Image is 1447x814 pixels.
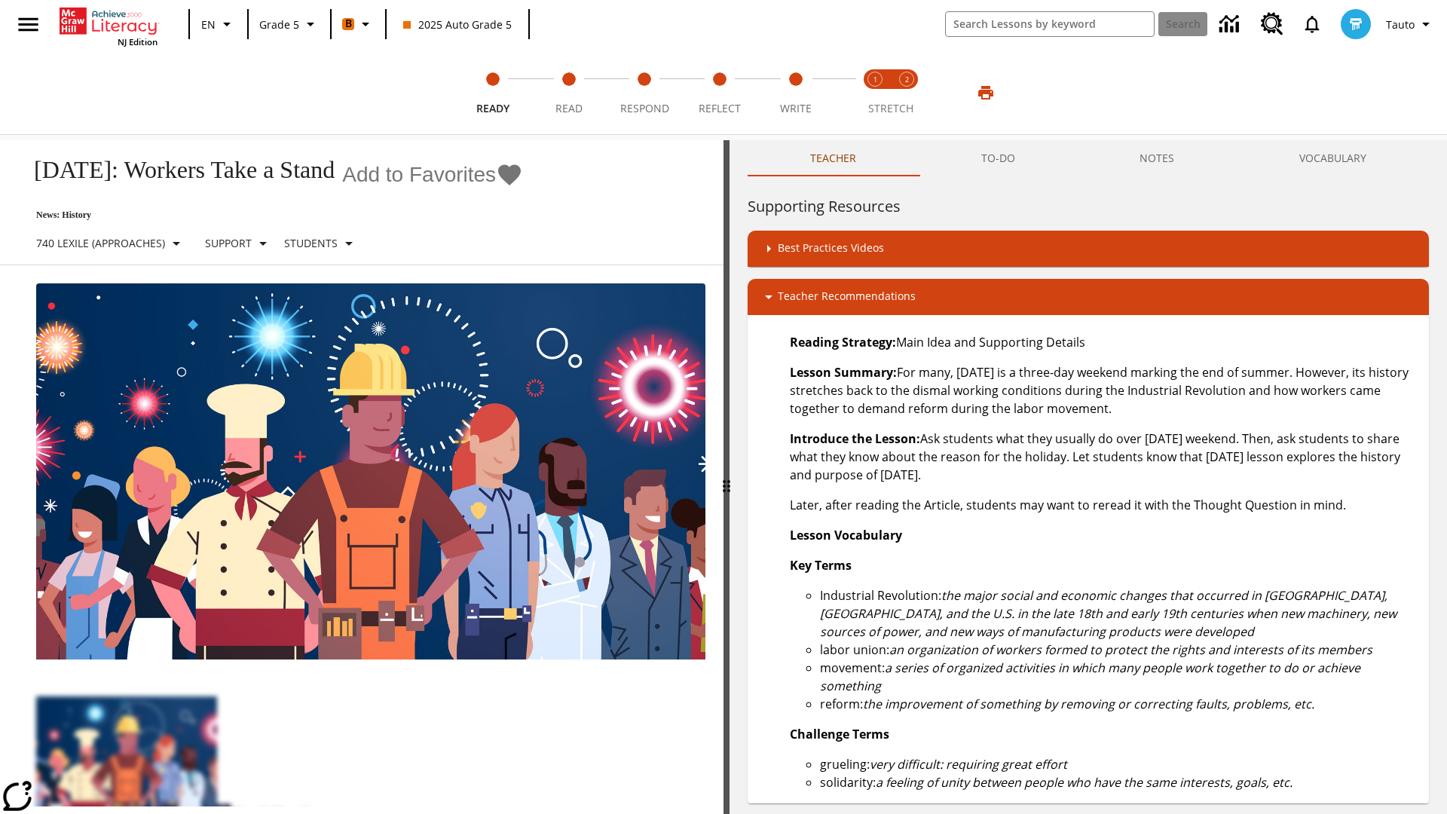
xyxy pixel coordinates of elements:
li: Industrial Revolution: [820,586,1417,641]
button: Select Student [278,230,364,257]
li: grueling: [820,755,1417,773]
strong: Challenge Terms [790,726,889,742]
span: 2025 Auto Grade 5 [403,17,512,32]
span: NJ Edition [118,36,158,47]
h1: [DATE]: Workers Take a Stand [18,156,335,184]
span: Reflect [699,101,741,115]
div: Press Enter or Spacebar and then press right and left arrow keys to move the slider [723,140,730,814]
strong: Introduce the Lesson: [790,430,920,447]
span: EN [201,17,216,32]
p: 740 Lexile (Approaches) [36,235,165,251]
li: movement: [820,659,1417,695]
img: A banner with a blue background shows an illustrated row of diverse men and women dressed in clot... [36,283,705,660]
li: labor union: [820,641,1417,659]
button: Respond step 3 of 5 [601,51,688,134]
span: Grade 5 [259,17,299,32]
button: Open side menu [6,2,50,47]
button: Select Lexile, 740 Lexile (Approaches) [30,230,191,257]
button: Scaffolds, Support [199,230,278,257]
button: Boost Class color is orange. Change class color [336,11,381,38]
em: a series of organized activities in which many people work together to do or achieve something [820,659,1360,694]
span: Read [555,101,583,115]
button: NOTES [1078,140,1237,176]
button: VOCABULARY [1237,140,1429,176]
p: Teacher Recommendations [778,288,916,306]
span: Add to Favorites [342,163,496,187]
button: Write step 5 of 5 [752,51,840,134]
button: Profile/Settings [1380,11,1441,38]
p: Main Idea and Supporting Details [790,333,1417,351]
p: Best Practices Videos [778,240,884,258]
button: Reflect step 4 of 5 [676,51,763,134]
button: Ready step 1 of 5 [449,51,537,134]
button: Language: EN, Select a language [194,11,243,38]
strong: Key Terms [790,557,852,574]
button: Read step 2 of 5 [525,51,612,134]
span: Tauto [1386,17,1415,32]
em: very difficult: requiring great effort [870,756,1067,773]
img: avatar image [1341,9,1371,39]
input: search field [946,12,1154,36]
em: the major social and economic changes that occurred in [GEOGRAPHIC_DATA], [GEOGRAPHIC_DATA], and ... [820,587,1397,640]
button: Print [962,79,1010,106]
span: Write [780,101,812,115]
em: the improvement of something by removing or correcting faults, problems, etc. [863,696,1314,712]
h6: Supporting Resources [748,194,1429,219]
span: Ready [476,101,509,115]
div: Best Practices Videos [748,231,1429,267]
p: Later, after reading the Article, students may want to reread it with the Thought Question in mind. [790,496,1417,514]
span: Respond [620,101,669,115]
p: News: History [18,210,523,221]
button: Stretch Respond step 2 of 2 [885,51,928,134]
em: an organization of workers formed to protect the rights and interests of its members [889,641,1372,658]
button: Teacher [748,140,919,176]
p: Students [284,235,338,251]
div: activity [730,140,1447,814]
a: Data Center [1210,4,1252,45]
div: Instructional Panel Tabs [748,140,1429,176]
button: Stretch Read step 1 of 2 [853,51,897,134]
span: B [345,14,352,33]
strong: Reading Strategy: [790,334,896,350]
div: Home [60,5,158,47]
p: For many, [DATE] is a three-day weekend marking the end of summer. However, its history stretches... [790,363,1417,418]
p: Support [205,235,252,251]
div: Teacher Recommendations [748,279,1429,315]
strong: Lesson Vocabulary [790,527,902,543]
button: Select a new avatar [1332,5,1380,44]
li: reform: [820,695,1417,713]
text: 2 [905,75,909,84]
li: solidarity: [820,773,1417,791]
strong: Lesson Summary: [790,364,897,381]
span: STRETCH [868,101,913,115]
button: TO-DO [919,140,1078,176]
button: Add to Favorites - Labor Day: Workers Take a Stand [342,161,523,188]
em: a feeling of unity between people who have the same interests, goals, etc. [876,774,1293,791]
a: Resource Center, Will open in new tab [1252,4,1293,44]
a: Notifications [1293,5,1332,44]
p: Ask students what they usually do over [DATE] weekend. Then, ask students to share what they know... [790,430,1417,484]
text: 1 [873,75,877,84]
button: Grade: Grade 5, Select a grade [253,11,326,38]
